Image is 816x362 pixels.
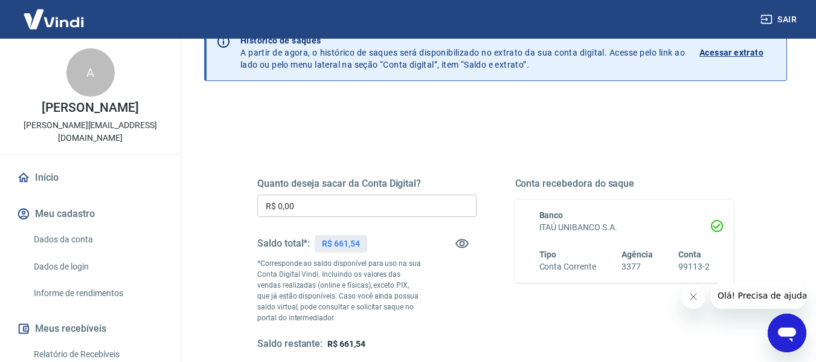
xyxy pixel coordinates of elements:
[257,178,477,190] h5: Quanto deseja sacar da Conta Digital?
[622,260,653,273] h6: 3377
[29,281,166,306] a: Informe de rendimentos
[768,314,806,352] iframe: Botão para abrir a janela de mensagens
[539,221,710,234] h6: ITAÚ UNIBANCO S.A.
[14,315,166,342] button: Meus recebíveis
[681,285,705,309] iframe: Fechar mensagem
[539,210,564,220] span: Banco
[42,102,138,114] p: [PERSON_NAME]
[539,250,557,259] span: Tipo
[257,338,323,351] h5: Saldo restante:
[66,48,115,97] div: A
[710,282,806,309] iframe: Mensagem da empresa
[14,201,166,227] button: Meu cadastro
[322,238,360,250] p: R$ 661,54
[257,238,310,250] h5: Saldo total*:
[240,34,685,47] p: Histórico de saques
[14,164,166,191] a: Início
[7,8,101,18] span: Olá! Precisa de ajuda?
[758,8,802,31] button: Sair
[515,178,734,190] h5: Conta recebedora do saque
[29,227,166,252] a: Dados da conta
[10,119,171,144] p: [PERSON_NAME][EMAIL_ADDRESS][DOMAIN_NAME]
[678,260,710,273] h6: 99113-2
[240,34,685,71] p: A partir de agora, o histórico de saques será disponibilizado no extrato da sua conta digital. Ac...
[699,47,763,59] p: Acessar extrato
[678,250,701,259] span: Conta
[29,254,166,279] a: Dados de login
[14,1,93,37] img: Vindi
[539,260,596,273] h6: Conta Corrente
[699,34,777,71] a: Acessar extrato
[622,250,653,259] span: Agência
[327,339,365,349] span: R$ 661,54
[257,258,422,323] p: *Corresponde ao saldo disponível para uso na sua Conta Digital Vindi. Incluindo os valores das ve...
